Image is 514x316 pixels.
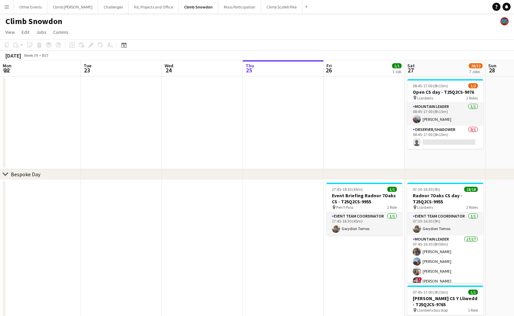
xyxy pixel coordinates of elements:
[407,103,483,126] app-card-role: Mountain Leader1/108:45-17:00 (8h15m)[PERSON_NAME]
[3,63,12,69] span: Mon
[2,66,12,74] span: 22
[22,53,39,58] span: Week 39
[164,66,173,74] span: 24
[387,205,397,210] span: 1 Role
[326,63,332,69] span: Fri
[407,63,415,69] span: Sat
[325,66,332,74] span: 26
[488,63,496,69] span: Sun
[500,17,509,25] app-user-avatar: Staff RAW Adventures
[336,205,353,210] span: Pen Y Pass
[407,89,483,95] h3: Open CS day - T25Q2CS-9076
[326,193,402,205] h3: Event Briefing Radnor 7Oaks CS - T25Q2CS-9955
[326,183,402,235] app-job-card: 17:45-18:30 (45m)1/1Event Briefing Radnor 7Oaks CS - T25Q2CS-9955 Pen Y Pass1 RoleEvent Team Coor...
[218,0,261,14] button: Mass Participation
[407,126,483,149] app-card-role: Observer/Shadower0/108:45-17:00 (8h15m)
[413,187,440,192] span: 07:30-16:30 (9h)
[36,29,46,35] span: Jobs
[407,193,483,205] h3: Radnor 7Oaks CS day - T25Q2CS-9955
[42,53,49,58] div: BST
[407,79,483,149] app-job-card: 08:45-17:00 (8h15m)1/2Open CS day - T25Q2CS-9076 Llanberis2 RolesMountain Leader1/108:45-17:00 (8...
[469,63,483,68] span: 28/32
[47,0,98,14] button: Climb [PERSON_NAME]
[466,95,478,100] span: 2 Roles
[179,0,218,14] button: Climb Snowdon
[5,29,15,35] span: View
[407,295,483,308] h3: [PERSON_NAME] CS Y Lliwedd - T25Q2CS-9765
[98,0,129,14] button: Challenges
[165,63,173,69] span: Wed
[417,205,433,210] span: Llanberis
[332,187,363,192] span: 17:45-18:30 (45m)
[413,290,448,295] span: 07:45-17:00 (9h15m)
[392,69,401,74] div: 1 Job
[5,16,62,26] h1: Climb Snowdon
[326,212,402,235] app-card-role: Event Team Coordinator1/117:45-18:30 (45m)Gwydion Tomos
[468,308,478,313] span: 1 Role
[129,0,179,14] button: Kit, Projects and Office
[245,63,254,69] span: Thu
[84,63,91,69] span: Tue
[406,66,415,74] span: 27
[3,28,18,37] a: View
[261,0,302,14] button: Climb Scafell Pike
[417,308,448,313] span: Llanberis bus stop
[468,290,478,295] span: 1/1
[83,66,91,74] span: 23
[19,28,32,37] a: Edit
[392,63,402,68] span: 1/1
[22,29,29,35] span: Edit
[468,83,478,88] span: 1/2
[417,95,433,100] span: Llanberis
[53,29,68,35] span: Comms
[14,0,47,14] button: Other Events
[464,187,478,192] span: 18/18
[466,205,478,210] span: 2 Roles
[11,171,40,178] div: Bespoke Day
[418,277,422,281] span: !
[487,66,496,74] span: 28
[244,66,254,74] span: 25
[413,83,448,88] span: 08:45-17:00 (8h15m)
[407,212,483,235] app-card-role: Event Team Coordinator1/107:30-16:30 (9h)Gwydion Tomos
[387,187,397,192] span: 1/1
[469,69,482,74] div: 7 Jobs
[34,28,49,37] a: Jobs
[50,28,71,37] a: Comms
[5,52,21,59] div: [DATE]
[407,183,483,283] app-job-card: 07:30-16:30 (9h)18/18Radnor 7Oaks CS day - T25Q2CS-9955 Llanberis2 RolesEvent Team Coordinator1/1...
